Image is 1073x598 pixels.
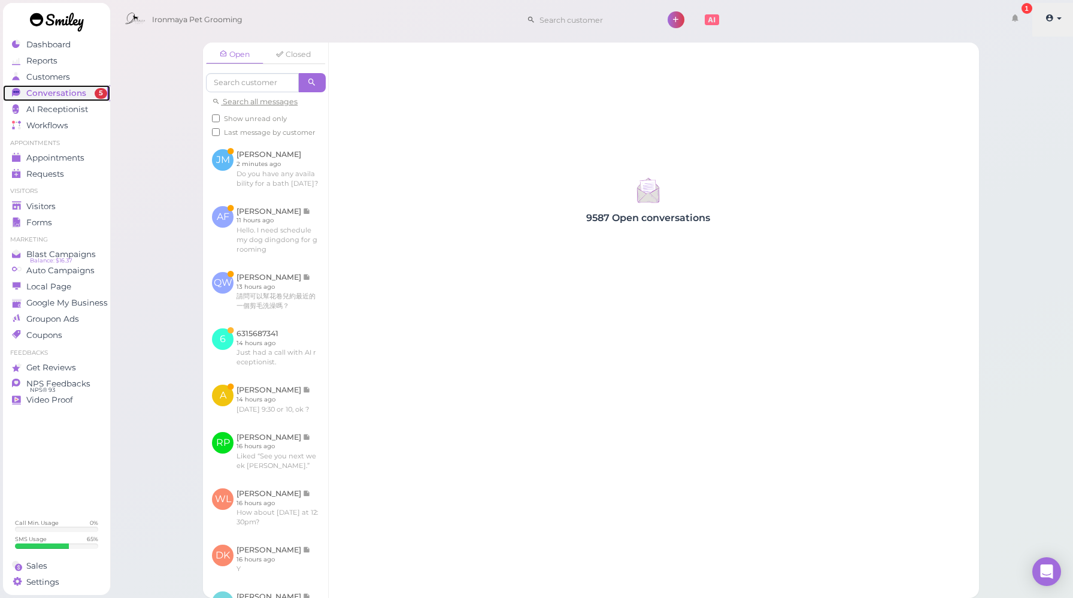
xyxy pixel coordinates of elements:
a: Google My Business [3,295,110,311]
a: Visitors [3,198,110,215]
a: Auto Campaigns [3,262,110,279]
a: NPS Feedbacks NPS® 93 [3,376,110,392]
span: Ironmaya Pet Grooming [152,3,243,37]
span: NPS® 93 [30,385,55,395]
div: Call Min. Usage [15,519,59,527]
input: Show unread only [212,114,220,122]
a: Blast Campaigns Balance: $16.37 [3,246,110,262]
a: Requests [3,166,110,182]
a: Open [206,46,263,64]
a: Sales [3,558,110,574]
span: Reports [26,56,57,66]
li: Marketing [3,235,110,244]
a: Settings [3,574,110,590]
input: Last message by customer [212,128,220,136]
a: Video Proof [3,392,110,408]
span: Workflows [26,120,68,131]
a: Forms [3,215,110,231]
li: Feedbacks [3,349,110,357]
a: Workflows [3,117,110,134]
span: Sales [26,561,47,571]
span: Conversations [26,88,86,98]
span: Auto Campaigns [26,265,95,276]
a: Coupons [3,327,110,343]
span: Appointments [26,153,84,163]
span: Balance: $16.37 [30,256,72,265]
span: Groupon Ads [26,314,79,324]
span: Coupons [26,330,62,340]
a: Appointments [3,150,110,166]
div: 0 % [90,519,98,527]
span: Last message by customer [224,128,316,137]
div: 65 % [87,535,98,543]
span: AI Receptionist [26,104,88,114]
a: Dashboard [3,37,110,53]
span: Show unread only [224,114,287,123]
li: Appointments [3,139,110,147]
a: AI Receptionist [3,101,110,117]
a: Customers [3,69,110,85]
div: Open Intercom Messenger [1032,557,1061,586]
span: Visitors [26,201,56,212]
div: SMS Usage [15,535,47,543]
input: Search customer [535,10,651,29]
a: Get Reviews [3,360,110,376]
span: Get Reviews [26,363,76,373]
li: Visitors [3,187,110,195]
span: Local Page [26,282,71,292]
a: Search all messages [212,97,298,106]
span: Forms [26,218,52,228]
input: Search customer [206,73,299,92]
a: Closed [265,46,322,64]
span: Google My Business [26,298,108,308]
span: NPS Feedbacks [26,379,90,389]
span: Dashboard [26,40,71,50]
span: Video Proof [26,395,73,405]
h4: 9587 Open conversations [329,212,967,224]
a: Local Page [3,279,110,295]
a: Reports [3,53,110,69]
span: 5 [95,88,107,99]
span: Settings [26,577,59,587]
span: Blast Campaigns [26,249,96,259]
span: Requests [26,169,64,179]
div: 1 [1022,3,1032,14]
span: Customers [26,72,70,82]
a: Groupon Ads [3,311,110,327]
a: Conversations 5 [3,85,110,101]
img: inbox-9a7a3d6b6c357613d87aa0edb30543fa.svg [632,174,664,206]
